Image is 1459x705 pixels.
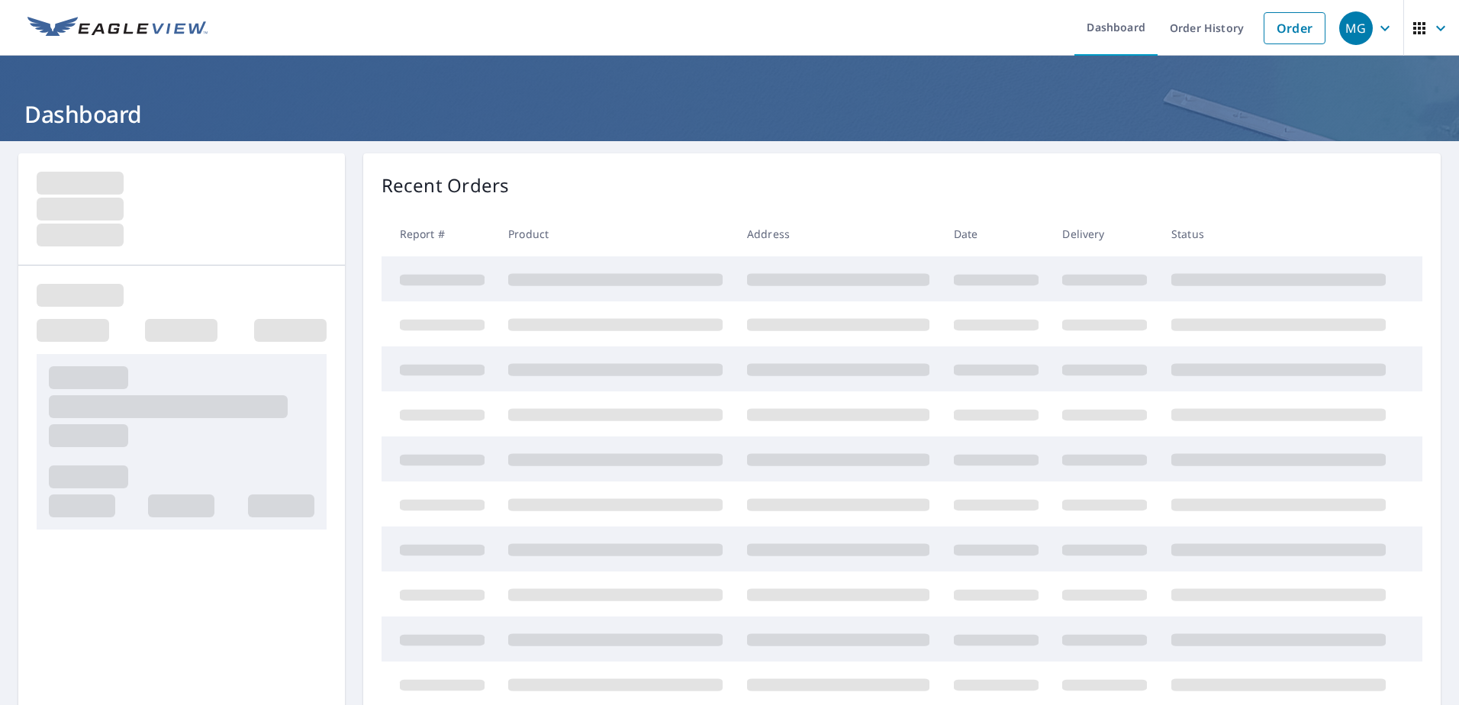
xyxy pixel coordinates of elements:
a: Order [1264,12,1325,44]
div: MG [1339,11,1373,45]
th: Product [496,211,735,256]
p: Recent Orders [382,172,510,199]
th: Report # [382,211,497,256]
th: Delivery [1050,211,1159,256]
h1: Dashboard [18,98,1441,130]
th: Status [1159,211,1398,256]
img: EV Logo [27,17,208,40]
th: Date [942,211,1051,256]
th: Address [735,211,942,256]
